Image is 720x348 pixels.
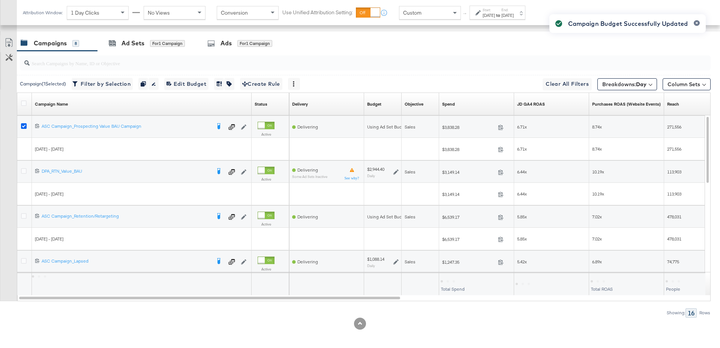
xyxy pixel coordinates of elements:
label: Use Unified Attribution Setting: [282,9,353,16]
div: Campaign ( 1 Selected) [20,81,66,87]
div: [DATE] [501,12,514,18]
label: Active [258,132,274,137]
span: Sales [405,259,415,264]
label: End: [501,7,514,12]
a: ASC Campaign_Prospecting Value BAU Campaign [42,123,211,131]
span: Sales [405,169,415,175]
span: $6,539.17 [442,214,495,220]
div: $2,944.40 [367,166,384,172]
div: Attribution Window: [22,10,63,15]
a: ASC Campaign_Lapsed [42,258,211,266]
span: Create Rule [242,79,280,89]
span: Total Spend [441,286,465,292]
span: $3,838.28 [442,124,495,130]
div: Budget [367,101,381,107]
div: Spend [442,101,455,107]
div: Delivery [292,101,308,107]
sub: Daily [367,263,375,268]
input: Search Campaigns by Name, ID or Objective [30,53,647,67]
div: Campaigns [34,39,67,48]
span: 6.71x [517,146,527,152]
span: 5.85x [517,214,527,220]
div: JD GA4 ROAS [517,101,545,107]
label: Start: [483,7,495,12]
span: Conversion [221,9,248,16]
div: [DATE] [483,12,495,18]
span: 6.71x [517,124,527,130]
span: Delivering [297,259,318,264]
div: Campaign Budget Successfully Updated [568,19,688,28]
div: Using Ad Set Budget [367,124,409,130]
span: $3,149.14 [442,169,495,175]
div: Status [255,101,267,107]
span: No Views [148,9,170,16]
div: for 1 Campaign [237,40,272,47]
span: [DATE] - [DATE] [35,146,63,152]
span: Delivering [297,214,318,220]
div: DPA_RTN_Value_BAU [42,168,211,174]
div: Objective [405,101,423,107]
span: $3,838.28 [442,146,495,152]
span: ↑ [462,13,469,15]
span: 5.42x [517,259,527,264]
sub: Some Ad Sets Inactive [292,175,327,179]
span: Custom [403,9,421,16]
a: The total amount spent to date. [442,101,455,107]
button: Create Rule [240,78,282,90]
span: Sales [405,214,415,220]
div: Using Ad Set Budget [367,214,409,220]
div: 8 [72,40,79,47]
button: Filter by Selection [72,78,133,90]
span: 1 Day Clicks [71,9,99,16]
div: Ad Sets [121,39,144,48]
strong: to [495,12,501,18]
div: ASC Campaign_Prospecting Value BAU Campaign [42,123,211,129]
span: $3,149.14 [442,191,495,197]
div: for 1 Campaign [150,40,185,47]
sub: Daily [367,173,375,178]
span: [DATE] - [DATE] [35,236,63,242]
span: [DATE] - [DATE] [35,191,63,197]
a: Your campaign's objective. [405,101,423,107]
span: Edit Budget [166,79,206,89]
label: Active [258,222,274,227]
div: Ads [220,39,232,48]
a: Shows the current state of your Ad Campaign. [255,101,267,107]
span: Filter by Selection [74,79,130,89]
a: DPA_RTN_Value_BAU [42,168,211,176]
span: Delivering [297,167,318,173]
span: Sales [405,124,415,130]
label: Active [258,267,274,272]
a: The maximum amount you're willing to spend on your ads, on average each day or over the lifetime ... [367,101,381,107]
a: Your campaign name. [35,101,68,107]
button: Edit Budget [164,78,208,90]
label: Active [258,177,274,182]
div: ASC Campaign_Retention/Retargeting [42,213,211,219]
span: 6.44x [517,191,527,197]
span: 6.44x [517,169,527,175]
span: $6,539.17 [442,236,495,242]
a: ASC Campaign_Retention/Retargeting [42,213,211,221]
span: Delivering [297,124,318,130]
div: Campaign Name [35,101,68,107]
div: ASC Campaign_Lapsed [42,258,211,264]
a: GA4 Rev / Spend [517,101,545,107]
span: $1,247.35 [442,259,495,265]
a: Reflects the ability of your Ad Campaign to achieve delivery based on ad states, schedule and bud... [292,101,308,107]
span: 5.85x [517,236,527,242]
div: $1,088.14 [367,256,384,262]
